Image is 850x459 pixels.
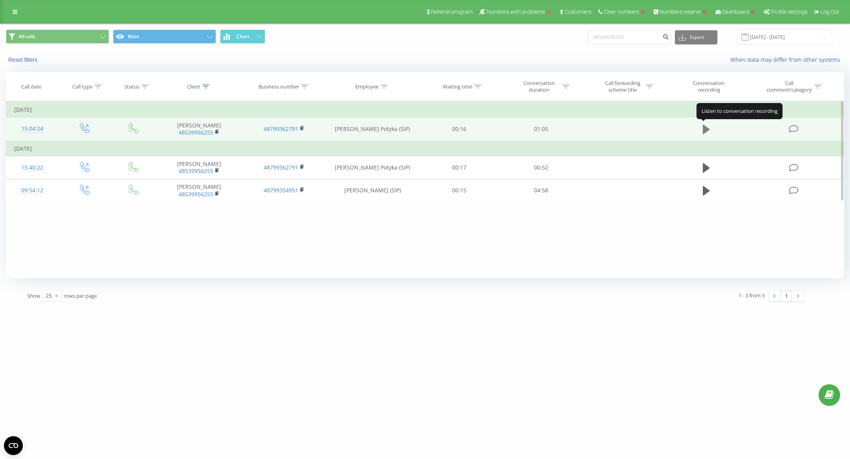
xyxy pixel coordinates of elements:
[6,102,844,118] td: [DATE]
[157,156,242,179] td: [PERSON_NAME]
[4,436,23,455] button: Open CMP widget
[355,83,379,90] div: Employee
[179,190,213,198] a: 48539956255
[418,118,500,141] td: 00:16
[771,9,807,15] span: Profile settings
[820,9,839,15] span: Log Out
[565,9,591,15] span: Customers
[27,292,40,299] span: Show
[730,56,844,63] a: When data may differ from other systems
[418,156,500,179] td: 00:17
[179,129,213,136] a: 48539956255
[157,118,242,141] td: [PERSON_NAME]
[739,291,765,299] div: 1 - 3 from 3
[264,186,298,194] a: 48799354951
[327,156,418,179] td: [PERSON_NAME] Potyka (SIP)
[14,121,51,136] div: 15:04:24
[518,80,560,93] div: Conversation duration
[660,9,701,15] span: Numbers reserve
[19,33,35,40] span: All calls
[6,141,844,157] td: [DATE]
[46,292,52,300] div: 25
[327,118,418,141] td: [PERSON_NAME] Potyka (SIP)
[500,118,582,141] td: 01:05
[766,80,812,93] div: Call comment/category
[588,30,671,44] input: Search by number
[431,9,473,15] span: Referral program
[64,292,97,299] span: rows per page
[187,83,200,90] div: Client
[443,83,472,90] div: Waiting time
[500,179,582,202] td: 04:58
[14,183,51,198] div: 09:54:12
[697,103,783,119] div: Listen to conversation recording
[327,179,418,202] td: [PERSON_NAME] (SIP)
[722,9,749,15] span: Dashboard
[14,160,51,175] div: 15:40:22
[780,290,792,301] a: 1
[21,83,41,90] div: Call date
[113,29,216,44] button: Main
[675,30,717,44] button: Export
[264,164,298,171] a: 48799362791
[124,83,139,90] div: Status
[157,179,242,202] td: [PERSON_NAME]
[6,29,109,44] button: All calls
[6,56,41,63] button: Reset filters
[487,9,545,15] span: Numbers with problems
[220,29,265,44] button: Chart
[237,34,249,39] span: Chart
[259,83,299,90] div: Business number
[264,125,298,133] a: 48799362791
[602,80,644,93] div: Call forwarding scheme title
[418,179,500,202] td: 00:15
[604,9,639,15] span: Clear numbers
[72,83,92,90] div: Call type
[683,80,734,93] div: Conversation recording
[500,156,582,179] td: 00:52
[179,167,213,175] a: 48539956255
